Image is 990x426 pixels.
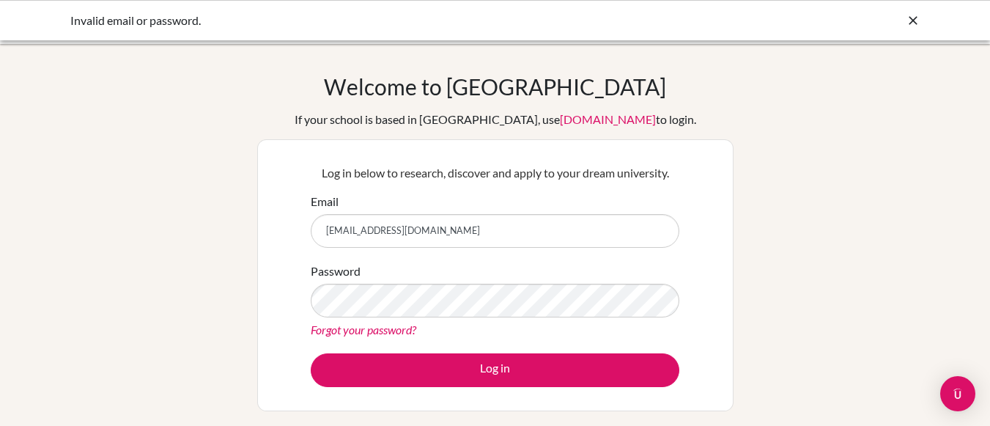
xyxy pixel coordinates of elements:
div: Open Intercom Messenger [940,376,975,411]
p: Log in below to research, discover and apply to your dream university. [311,164,679,182]
label: Password [311,262,361,280]
div: If your school is based in [GEOGRAPHIC_DATA], use to login. [295,111,696,128]
div: Invalid email or password. [70,12,701,29]
button: Log in [311,353,679,387]
h1: Welcome to [GEOGRAPHIC_DATA] [324,73,666,100]
a: Forgot your password? [311,323,416,337]
a: [DOMAIN_NAME] [560,112,656,126]
label: Email [311,193,339,210]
